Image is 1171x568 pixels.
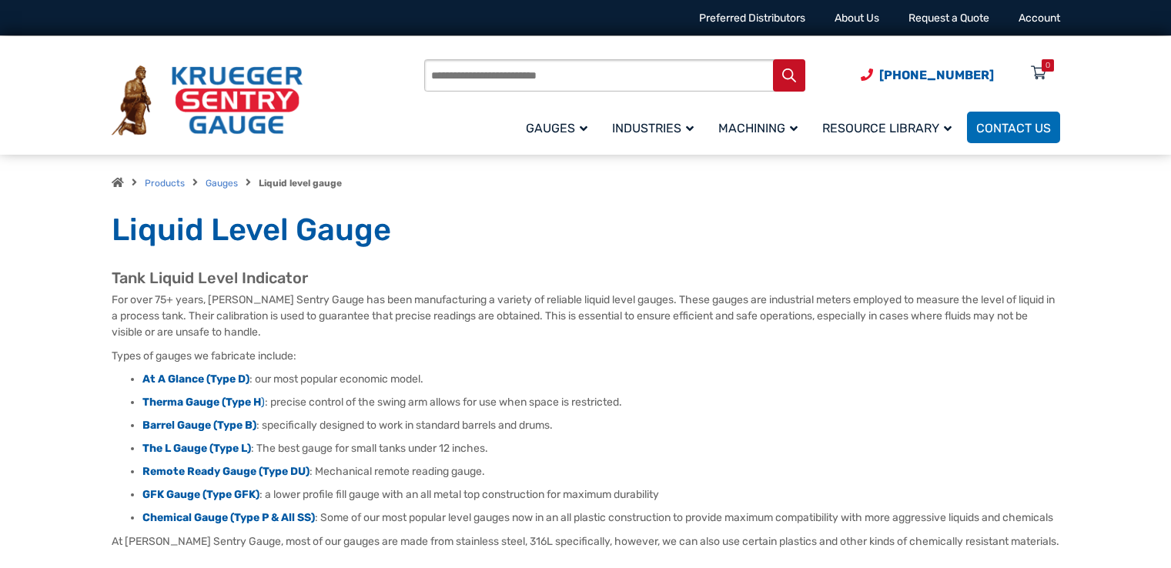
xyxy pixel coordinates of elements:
[813,109,967,145] a: Resource Library
[112,533,1060,550] p: At [PERSON_NAME] Sentry Gauge, most of our gauges are made from stainless steel, 316L specificall...
[142,418,1060,433] li: : specifically designed to work in standard barrels and drums.
[142,510,1060,526] li: : Some of our most popular level gauges now in an all plastic construction to provide maximum com...
[112,348,1060,364] p: Types of gauges we fabricate include:
[835,12,879,25] a: About Us
[861,65,994,85] a: Phone Number (920) 434-8860
[142,396,265,409] a: Therma Gauge (Type H)
[112,65,303,136] img: Krueger Sentry Gauge
[142,441,1060,456] li: : The best gauge for small tanks under 12 inches.
[142,442,251,455] a: The L Gauge (Type L)
[699,12,805,25] a: Preferred Distributors
[142,419,256,432] a: Barrel Gauge (Type B)
[1046,59,1050,72] div: 0
[718,121,798,135] span: Machining
[142,488,259,501] a: GFK Gauge (Type GFK)
[976,121,1051,135] span: Contact Us
[142,395,1060,410] li: : precise control of the swing arm allows for use when space is restricted.
[1019,12,1060,25] a: Account
[142,373,249,386] a: At A Glance (Type D)
[145,178,185,189] a: Products
[142,372,1060,387] li: : our most popular economic model.
[142,465,309,478] a: Remote Ready Gauge (Type DU)
[709,109,813,145] a: Machining
[142,396,261,409] strong: Therma Gauge (Type H
[142,464,1060,479] li: : Mechanical remote reading gauge.
[517,109,603,145] a: Gauges
[908,12,989,25] a: Request a Quote
[967,112,1060,143] a: Contact Us
[142,511,315,524] a: Chemical Gauge (Type P & All SS)
[822,121,952,135] span: Resource Library
[526,121,587,135] span: Gauges
[142,487,1060,503] li: : a lower profile fill gauge with an all metal top construction for maximum durability
[259,178,342,189] strong: Liquid level gauge
[112,292,1060,340] p: For over 75+ years, [PERSON_NAME] Sentry Gauge has been manufacturing a variety of reliable liqui...
[112,211,1060,249] h1: Liquid Level Gauge
[612,121,694,135] span: Industries
[206,178,238,189] a: Gauges
[879,68,994,82] span: [PHONE_NUMBER]
[603,109,709,145] a: Industries
[112,269,1060,288] h2: Tank Liquid Level Indicator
